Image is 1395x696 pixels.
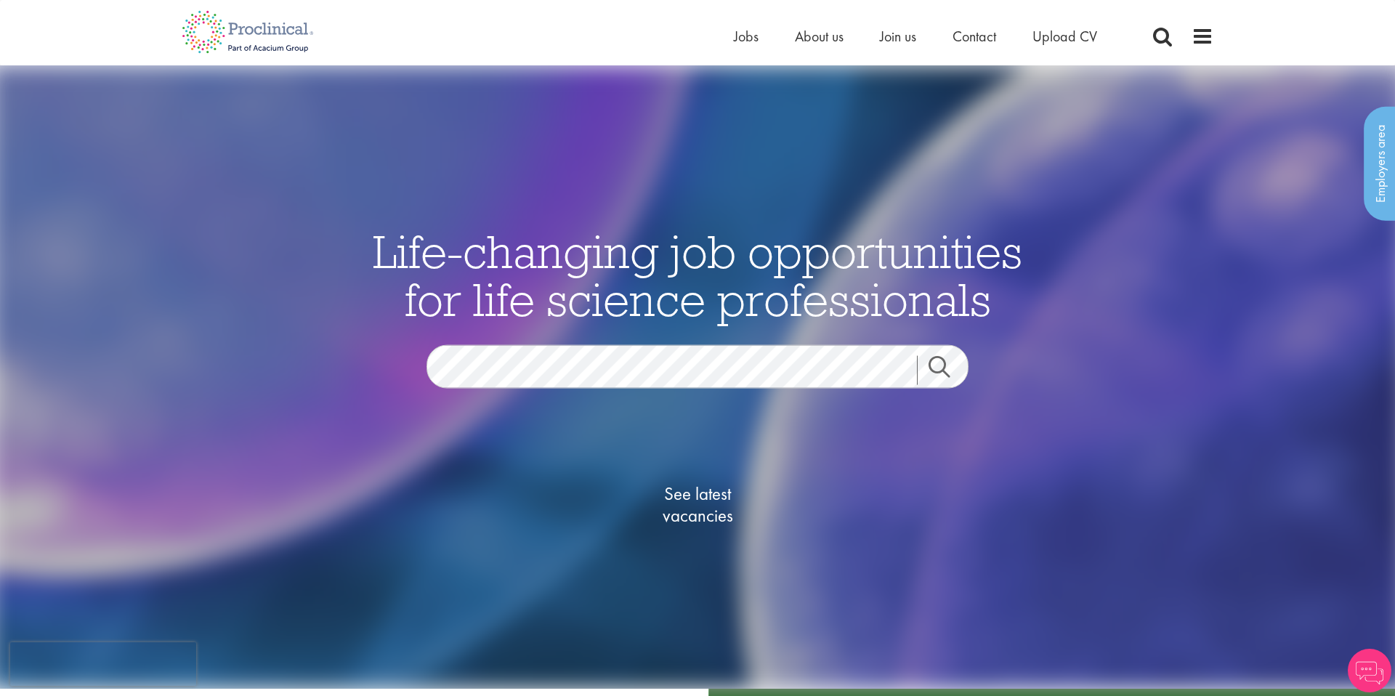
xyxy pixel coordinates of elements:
[1032,27,1097,46] a: Upload CV
[880,27,916,46] a: Join us
[734,27,759,46] a: Jobs
[10,642,196,686] iframe: reCAPTCHA
[373,222,1022,328] span: Life-changing job opportunities for life science professionals
[917,355,979,384] a: Job search submit button
[625,482,770,526] span: See latest vacancies
[1348,649,1391,692] img: Chatbot
[953,27,996,46] a: Contact
[795,27,844,46] a: About us
[625,424,770,584] a: See latestvacancies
